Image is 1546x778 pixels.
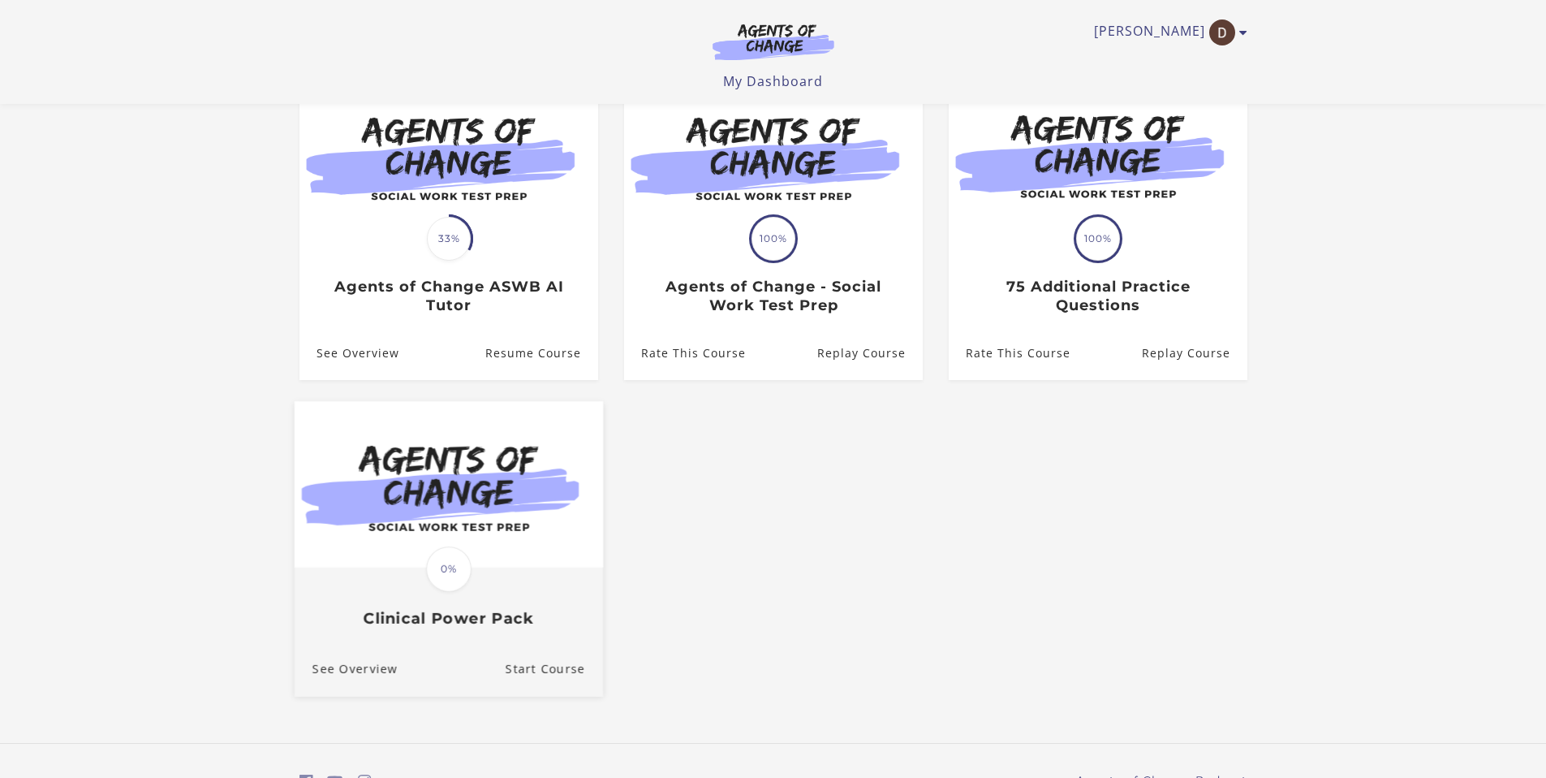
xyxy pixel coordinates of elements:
a: My Dashboard [723,72,823,90]
a: Agents of Change ASWB AI Tutor: See Overview [299,327,399,380]
a: Clinical Power Pack: Resume Course [505,642,602,696]
span: 33% [427,217,471,261]
a: Agents of Change - Social Work Test Prep: Resume Course [816,327,922,380]
span: 0% [426,547,472,592]
span: 100% [1076,217,1120,261]
a: Agents of Change - Social Work Test Prep: Rate This Course [624,327,746,380]
a: Agents of Change ASWB AI Tutor: Resume Course [484,327,597,380]
img: Agents of Change Logo [695,23,851,60]
span: 100% [751,217,795,261]
h3: 75 Additional Practice Questions [966,278,1229,314]
h3: Agents of Change ASWB AI Tutor [317,278,580,314]
a: Clinical Power Pack: See Overview [294,642,397,696]
h3: Agents of Change - Social Work Test Prep [641,278,905,314]
h3: Clinical Power Pack [312,609,584,628]
a: 75 Additional Practice Questions: Resume Course [1141,327,1247,380]
a: Toggle menu [1094,19,1239,45]
a: 75 Additional Practice Questions: Rate This Course [949,327,1070,380]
